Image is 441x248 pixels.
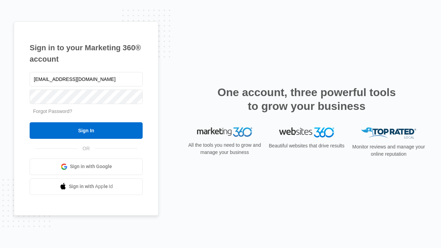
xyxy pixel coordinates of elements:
[279,127,334,137] img: Websites 360
[30,178,143,195] a: Sign in with Apple Id
[69,183,113,190] span: Sign in with Apple Id
[70,163,112,170] span: Sign in with Google
[197,127,252,137] img: Marketing 360
[78,145,95,152] span: OR
[30,158,143,175] a: Sign in with Google
[268,142,345,149] p: Beautiful websites that drive results
[361,127,416,139] img: Top Rated Local
[30,42,143,65] h1: Sign in to your Marketing 360® account
[33,108,72,114] a: Forgot Password?
[30,122,143,139] input: Sign In
[186,142,263,156] p: All the tools you need to grow and manage your business
[215,85,398,113] h2: One account, three powerful tools to grow your business
[30,72,143,86] input: Email
[350,143,427,158] p: Monitor reviews and manage your online reputation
